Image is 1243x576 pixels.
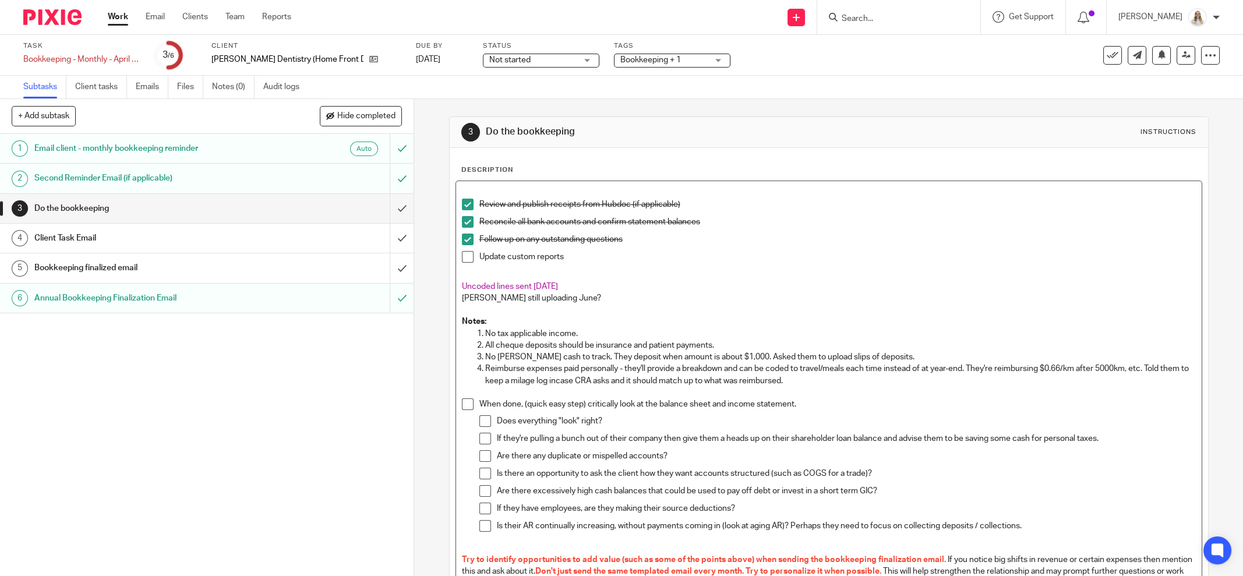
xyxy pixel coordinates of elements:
[497,415,1196,427] p: Does everything "look" right?
[350,142,378,156] div: Auto
[34,140,264,157] h1: Email client - monthly bookkeeping reminder
[479,398,1196,410] p: When done, (quick easy step) critically look at the balance sheet and income statement.
[12,106,76,126] button: + Add subtask
[461,123,480,142] div: 3
[12,200,28,217] div: 3
[212,76,255,98] a: Notes (0)
[462,292,1196,316] p: [PERSON_NAME] still uploading June?
[535,567,881,575] span: Don't just send the same templated email every month. Try to personalize it when possible.
[485,363,1196,387] p: Reimburse expenses paid personally - they'll provide a breakdown and can be coded to travel/meals...
[23,9,82,25] img: Pixie
[108,11,128,23] a: Work
[211,41,401,51] label: Client
[1118,11,1182,23] p: [PERSON_NAME]
[416,55,440,63] span: [DATE]
[1009,13,1054,21] span: Get Support
[486,126,853,138] h1: Do the bookkeeping
[479,216,1196,228] p: Reconcile all bank accounts and confirm statement balances
[12,230,28,246] div: 4
[479,199,1196,210] p: Review and publish receipts from Hubdoc (if applicable)
[34,229,264,247] h1: Client Task Email
[262,11,291,23] a: Reports
[163,48,174,62] div: 3
[23,54,140,65] div: Bookkeeping - Monthly - April - August
[620,56,681,64] span: Bookkeeping + 1
[485,328,1196,340] p: No tax applicable income.
[1140,128,1196,137] div: Instructions
[34,259,264,277] h1: Bookkeeping finalized email
[497,433,1196,444] p: If they're pulling a bunch out of their company then give them a heads up on their shareholder lo...
[12,260,28,277] div: 5
[462,282,558,291] span: Uncoded lines sent [DATE]
[497,468,1196,479] p: Is there an opportunity to ask the client how they want accounts structured (such as COGS for a t...
[489,56,531,64] span: Not started
[497,450,1196,462] p: Are there any duplicate or mispelled accounts?
[211,54,363,65] p: [PERSON_NAME] Dentistry (Home Front Dental)
[497,503,1196,514] p: If they have employees, are they making their source deductions?
[75,76,127,98] a: Client tasks
[12,290,28,306] div: 6
[34,200,264,217] h1: Do the bookkeeping
[462,317,486,326] strong: Notes:
[136,76,168,98] a: Emails
[614,41,730,51] label: Tags
[182,11,208,23] a: Clients
[1188,8,1207,27] img: Headshot%2011-2024%20white%20background%20square%202.JPG
[23,76,66,98] a: Subtasks
[483,41,599,51] label: Status
[416,41,468,51] label: Due by
[497,520,1196,532] p: Is their AR continually increasing, without payments coming in (look at aging AR)? Perhaps they n...
[34,169,264,187] h1: Second Reminder Email (if applicable)
[225,11,245,23] a: Team
[177,76,203,98] a: Files
[337,112,395,121] span: Hide completed
[146,11,165,23] a: Email
[12,140,28,157] div: 1
[485,351,1196,363] p: No [PERSON_NAME] cash to track. They deposit when amount is about $1,000. Asked them to upload sl...
[497,485,1196,497] p: Are there excessively high cash balances that could be used to pay off debt or invest in a short ...
[461,165,513,175] p: Description
[841,14,945,24] input: Search
[23,41,140,51] label: Task
[34,289,264,307] h1: Annual Bookkeeping Finalization Email
[479,251,1196,263] p: Update custom reports
[263,76,308,98] a: Audit logs
[320,106,402,126] button: Hide completed
[479,234,1196,245] p: Follow up on any outstanding questions
[12,171,28,187] div: 2
[462,556,946,564] span: Try to identify opportunities to add value (such as some of the points above) when sending the bo...
[168,52,174,59] small: /6
[485,340,1196,351] p: All cheque deposits should be insurance and patient payments.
